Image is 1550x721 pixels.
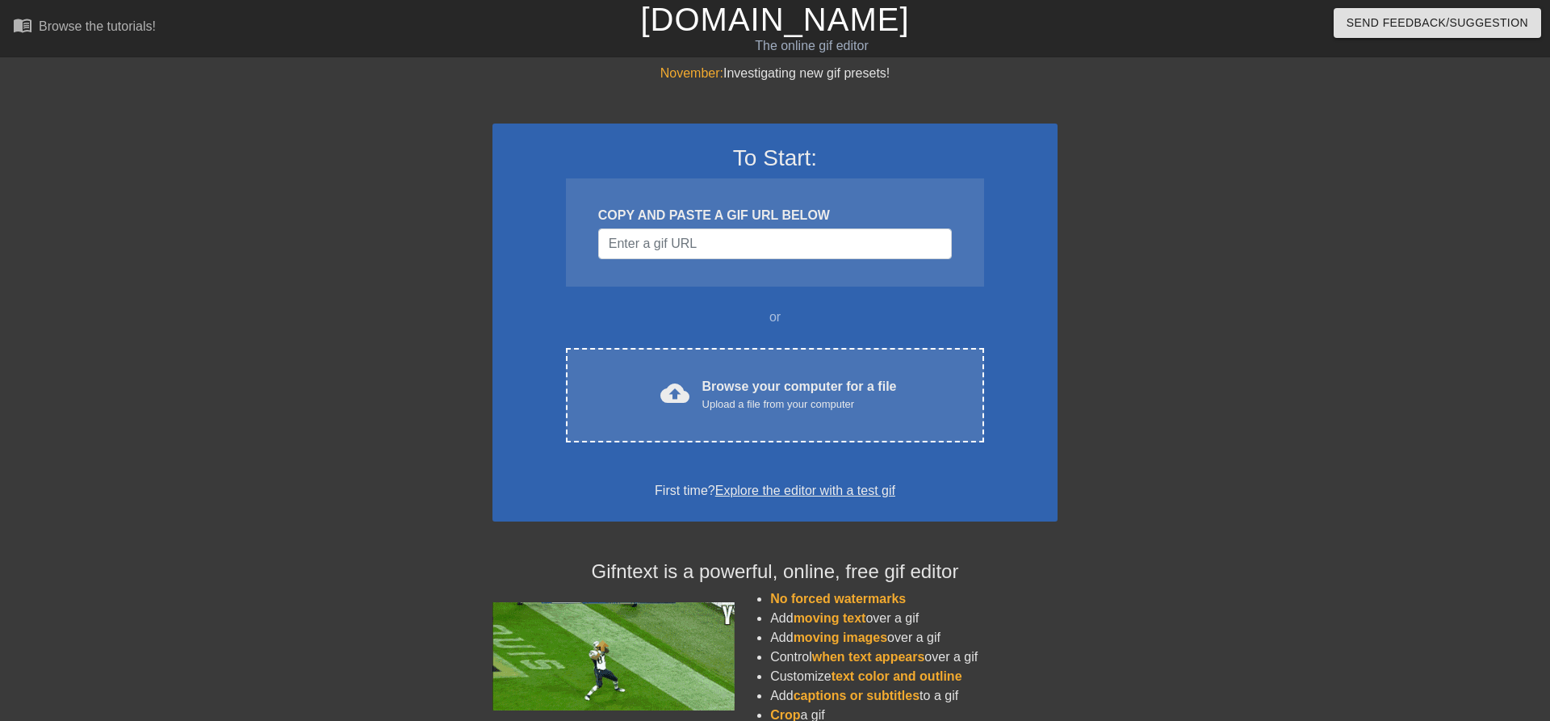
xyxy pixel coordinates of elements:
[702,377,897,413] div: Browse your computer for a file
[770,648,1058,667] li: Control over a gif
[660,379,689,408] span: cloud_upload
[794,689,920,702] span: captions or subtitles
[794,631,887,644] span: moving images
[770,667,1058,686] li: Customize
[1334,8,1541,38] button: Send Feedback/Suggestion
[534,308,1016,327] div: or
[492,602,735,711] img: football_small.gif
[770,686,1058,706] li: Add to a gif
[13,15,156,40] a: Browse the tutorials!
[640,2,909,37] a: [DOMAIN_NAME]
[39,19,156,33] div: Browse the tutorials!
[770,592,906,606] span: No forced watermarks
[715,484,895,497] a: Explore the editor with a test gif
[525,36,1099,56] div: The online gif editor
[660,66,723,80] span: November:
[812,650,925,664] span: when text appears
[770,609,1058,628] li: Add over a gif
[598,228,952,259] input: Username
[1347,13,1528,33] span: Send Feedback/Suggestion
[492,560,1058,584] h4: Gifntext is a powerful, online, free gif editor
[492,64,1058,83] div: Investigating new gif presets!
[770,628,1058,648] li: Add over a gif
[598,206,952,225] div: COPY AND PASTE A GIF URL BELOW
[702,396,897,413] div: Upload a file from your computer
[832,669,962,683] span: text color and outline
[794,611,866,625] span: moving text
[513,481,1037,501] div: First time?
[513,145,1037,172] h3: To Start:
[13,15,32,35] span: menu_book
